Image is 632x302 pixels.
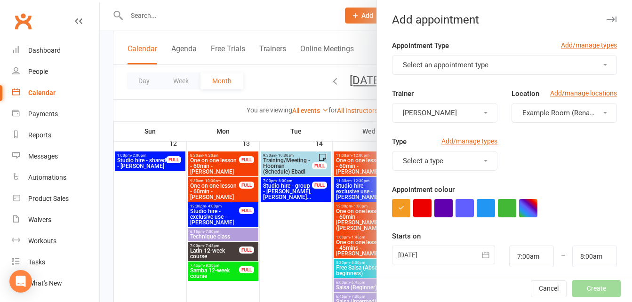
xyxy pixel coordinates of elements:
[392,103,497,123] button: [PERSON_NAME]
[28,216,51,223] div: Waivers
[12,209,99,230] a: Waivers
[28,174,66,181] div: Automations
[522,109,616,117] span: Example Room (Rename me!)
[12,230,99,252] a: Workouts
[28,195,69,202] div: Product Sales
[28,89,56,96] div: Calendar
[403,61,488,69] span: Select an appointment type
[392,136,407,147] label: Type
[12,252,99,273] a: Tasks
[403,109,457,117] span: [PERSON_NAME]
[392,230,421,242] label: Starts on
[392,184,455,195] label: Appointment colour
[512,88,539,99] label: Location
[12,146,99,167] a: Messages
[392,40,449,51] label: Appointment Type
[512,103,617,123] button: Example Room (Rename me!)
[392,88,414,99] label: Trainer
[392,151,497,171] button: Select a type
[28,68,48,75] div: People
[28,47,61,54] div: Dashboard
[12,61,99,82] a: People
[9,270,32,293] div: Open Intercom Messenger
[28,258,45,266] div: Tasks
[12,125,99,146] a: Reports
[28,279,62,287] div: What's New
[377,13,632,26] div: Add appointment
[550,88,617,98] a: Add/manage locations
[12,82,99,103] a: Calendar
[12,273,99,294] a: What's New
[28,110,58,118] div: Payments
[531,280,567,297] button: Cancel
[28,237,56,245] div: Workouts
[12,40,99,61] a: Dashboard
[403,157,443,165] span: Select a type
[392,55,617,75] button: Select an appointment type
[553,246,573,267] div: –
[441,136,497,146] a: Add/manage types
[12,188,99,209] a: Product Sales
[11,9,35,33] a: Clubworx
[12,103,99,125] a: Payments
[28,131,51,139] div: Reports
[28,152,58,160] div: Messages
[12,167,99,188] a: Automations
[561,40,617,50] a: Add/manage types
